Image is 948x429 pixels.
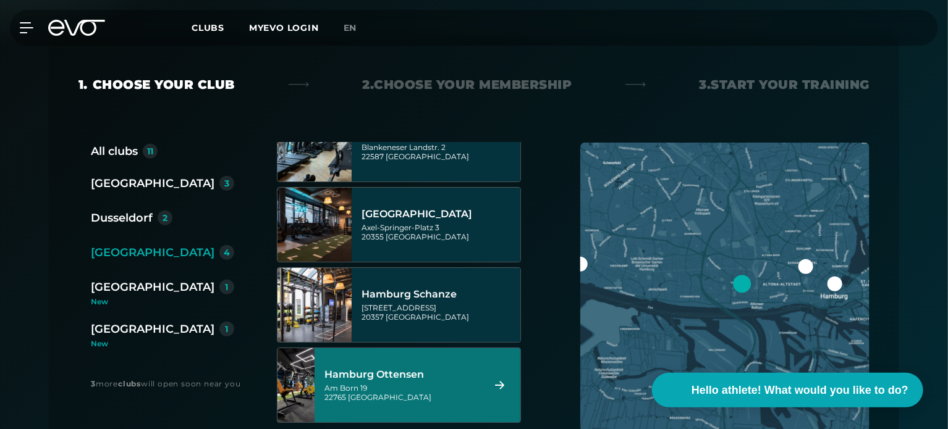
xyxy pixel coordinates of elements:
button: Hello athlete! What would you like to do? [652,373,923,407]
font: Hello athlete! What would you like to do? [692,384,908,396]
font: Dusseldorf [91,211,153,225]
font: Hamburg Ottensen [324,369,424,380]
font: 20357 [362,312,384,322]
font: [GEOGRAPHIC_DATA] [91,246,214,259]
font: [GEOGRAPHIC_DATA] [386,232,469,241]
font: [GEOGRAPHIC_DATA] [91,177,214,190]
font: clubs [118,379,141,388]
font: New [91,339,108,348]
a: Clubs [192,22,249,33]
font: 1. [78,77,88,92]
font: 1 [226,323,229,335]
font: 20355 [362,232,384,241]
font: [GEOGRAPHIC_DATA] [91,280,214,294]
font: Hamburg Schanze [362,288,457,300]
img: Hamburg Blankenese [277,107,352,181]
font: Axel-Springer-Platz 3 [362,223,439,232]
font: All clubs [91,144,138,158]
font: Choose your membership [374,77,572,92]
img: Hamburg Stadthaus Bridge [277,188,352,262]
font: Start your training [711,77,870,92]
font: 4 [224,247,230,258]
img: Hamburg Schanze [277,268,352,342]
font: [GEOGRAPHIC_DATA] [91,322,214,336]
font: 3 [91,379,96,388]
font: will open soon near you [141,379,240,388]
img: Hamburg Ottensen [259,348,333,422]
font: [GEOGRAPHIC_DATA] [386,152,469,161]
font: 2. [362,77,374,92]
a: en [344,21,372,35]
font: [STREET_ADDRESS] [362,303,436,312]
font: [GEOGRAPHIC_DATA] [348,393,431,402]
font: 2 [163,212,167,223]
font: Blankeneser Landstr. 2 [362,143,446,152]
font: 22765 [324,393,346,402]
font: New [91,297,108,306]
font: more [96,379,118,388]
font: [GEOGRAPHIC_DATA] [362,208,472,220]
font: 3. [700,77,711,92]
font: Clubs [192,22,224,33]
font: 22587 [362,152,384,161]
font: 11 [147,146,153,157]
font: Choose your club [93,77,235,92]
font: Am Born 19 [324,383,367,393]
font: en [344,22,357,33]
a: MYEVO LOGIN [249,22,319,33]
font: 1 [226,281,229,293]
font: 3 [224,178,229,189]
font: [GEOGRAPHIC_DATA] [386,312,469,322]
